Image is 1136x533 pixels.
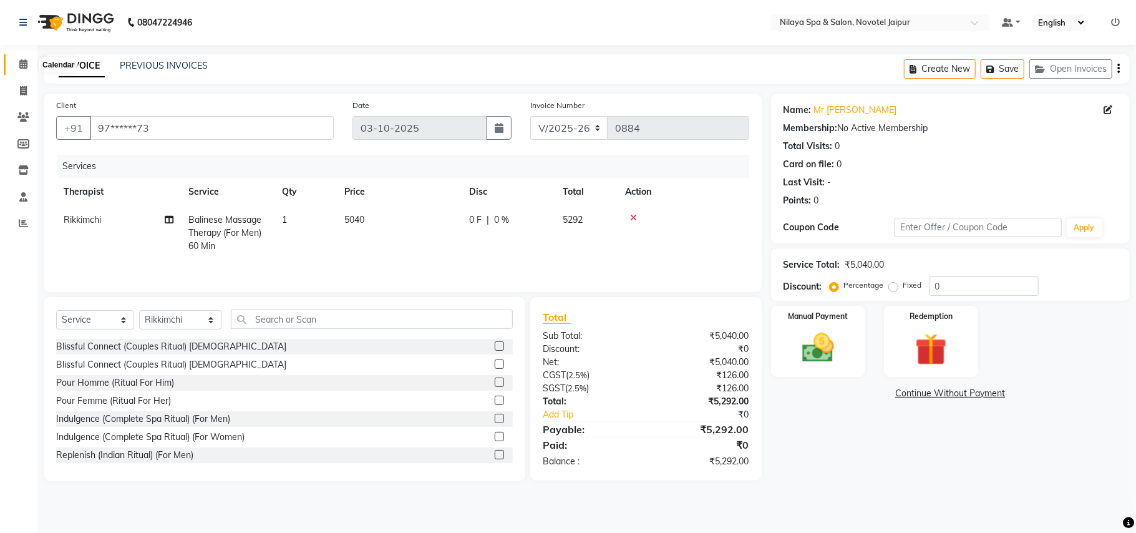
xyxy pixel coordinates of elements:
[533,455,646,468] div: Balance :
[533,356,646,369] div: Net:
[57,155,759,178] div: Services
[533,382,646,395] div: ( )
[494,213,509,227] span: 0 %
[646,395,758,408] div: ₹5,292.00
[664,408,758,421] div: ₹0
[231,310,513,329] input: Search or Scan
[555,178,618,206] th: Total
[56,358,286,371] div: Blissful Connect (Couples Ritual) [DEMOGRAPHIC_DATA]
[543,369,566,381] span: CGST
[784,104,812,117] div: Name:
[56,449,193,462] div: Replenish (Indian Ritual) (For Men)
[56,431,245,444] div: Indulgence (Complete Spa Ritual) (For Women)
[784,176,825,189] div: Last Visit:
[646,455,758,468] div: ₹5,292.00
[784,122,1117,135] div: No Active Membership
[543,383,565,394] span: SGST
[814,194,819,207] div: 0
[90,116,334,140] input: Search by Name/Mobile/Email/Code
[533,438,646,452] div: Paid:
[533,422,646,437] div: Payable:
[32,5,117,40] img: logo
[568,383,586,393] span: 2.5%
[1029,59,1112,79] button: Open Invoices
[533,343,646,356] div: Discount:
[646,438,758,452] div: ₹0
[646,422,758,437] div: ₹5,292.00
[543,311,571,324] span: Total
[903,280,922,291] label: Fixed
[837,158,842,171] div: 0
[337,178,462,206] th: Price
[487,213,489,227] span: |
[784,280,822,293] div: Discount:
[784,194,812,207] div: Points:
[56,413,230,426] div: Indulgence (Complete Spa Ritual) (For Men)
[646,356,758,369] div: ₹5,040.00
[181,178,274,206] th: Service
[784,140,833,153] div: Total Visits:
[56,178,181,206] th: Therapist
[56,100,76,111] label: Client
[56,394,171,408] div: Pour Femme (Ritual For Her)
[844,280,884,291] label: Percentage
[344,214,364,225] span: 5040
[56,340,286,353] div: Blissful Connect (Couples Ritual) [DEMOGRAPHIC_DATA]
[646,330,758,343] div: ₹5,040.00
[533,330,646,343] div: Sub Total:
[469,213,482,227] span: 0 F
[39,57,77,72] div: Calendar
[533,369,646,382] div: ( )
[784,258,840,271] div: Service Total:
[845,258,885,271] div: ₹5,040.00
[784,158,835,171] div: Card on file:
[533,395,646,408] div: Total:
[530,100,585,111] label: Invoice Number
[282,214,287,225] span: 1
[981,59,1024,79] button: Save
[56,376,174,389] div: Pour Homme (Ritual For Him)
[910,311,953,322] label: Redemption
[828,176,832,189] div: -
[646,343,758,356] div: ₹0
[120,60,208,71] a: PREVIOUS INVOICES
[904,59,976,79] button: Create New
[792,330,844,366] img: _cash.svg
[1067,218,1102,237] button: Apply
[56,116,91,140] button: +91
[774,387,1127,400] a: Continue Without Payment
[905,330,957,369] img: _gift.svg
[568,370,587,380] span: 2.5%
[895,218,1062,237] input: Enter Offer / Coupon Code
[646,369,758,382] div: ₹126.00
[64,214,101,225] span: Rikkimchi
[646,382,758,395] div: ₹126.00
[137,5,192,40] b: 08047224946
[533,408,664,421] a: Add Tip
[784,122,838,135] div: Membership:
[788,311,848,322] label: Manual Payment
[784,221,895,234] div: Coupon Code
[462,178,555,206] th: Disc
[814,104,897,117] a: Mr [PERSON_NAME]
[563,214,583,225] span: 5292
[188,214,261,252] span: Balinese Massage Therapy (For Men) 60 Min
[352,100,369,111] label: Date
[835,140,840,153] div: 0
[274,178,337,206] th: Qty
[618,178,749,206] th: Action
